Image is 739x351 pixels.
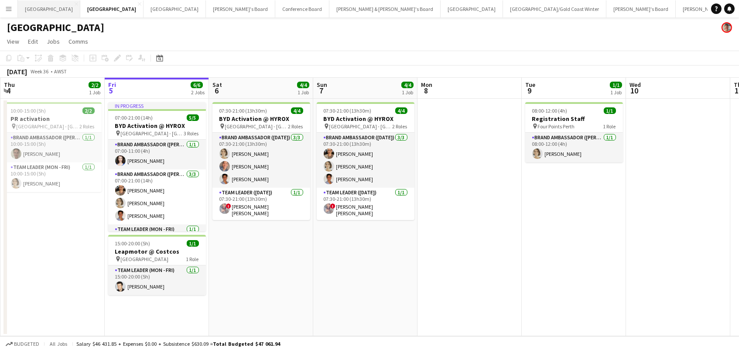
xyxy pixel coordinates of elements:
span: 5 [107,86,116,96]
span: Total Budgeted $47 061.94 [213,341,280,347]
app-user-avatar: Victoria Hunt [722,22,732,33]
div: 1 Job [89,89,100,96]
span: 3 Roles [184,130,199,137]
span: [GEOGRAPHIC_DATA] - [GEOGRAPHIC_DATA] [17,123,80,130]
div: 1 Job [610,89,622,96]
app-card-role: Brand Ambassador ([DATE])3/307:30-21:00 (13h30m)[PERSON_NAME][PERSON_NAME][PERSON_NAME] [317,133,414,188]
span: 2 Roles [80,123,95,130]
span: 07:30-21:00 (13h30m) [324,107,372,114]
span: Sat [212,81,222,89]
span: 10:00-15:00 (5h) [11,107,46,114]
span: Tue [525,81,535,89]
app-card-role: Brand Ambassador ([PERSON_NAME])1/107:00-11:00 (4h)[PERSON_NAME] [108,140,206,169]
span: Wed [630,81,641,89]
span: 4/4 [401,82,414,88]
span: ! [330,203,335,209]
button: [GEOGRAPHIC_DATA] [441,0,503,17]
app-card-role: Team Leader ([DATE])1/107:30-21:00 (13h30m)![PERSON_NAME] [PERSON_NAME] [212,188,310,220]
a: Comms [65,36,92,47]
span: 4/4 [395,107,407,114]
span: 10 [628,86,641,96]
span: 8 [420,86,432,96]
span: Sun [317,81,327,89]
app-job-card: In progress07:00-21:00 (14h)5/5BYD Activation @ HYROX [GEOGRAPHIC_DATA] - [GEOGRAPHIC_DATA]3 Role... [108,102,206,231]
button: [GEOGRAPHIC_DATA] [144,0,206,17]
div: 1 Job [402,89,413,96]
a: View [3,36,23,47]
span: 1 Role [186,256,199,262]
span: 7 [315,86,327,96]
app-card-role: Brand Ambassador ([PERSON_NAME])3/307:00-21:00 (14h)[PERSON_NAME][PERSON_NAME][PERSON_NAME] [108,169,206,224]
button: [GEOGRAPHIC_DATA] [18,0,80,17]
app-job-card: 10:00-15:00 (5h)2/2PR activation [GEOGRAPHIC_DATA] - [GEOGRAPHIC_DATA]2 RolesBrand Ambassador ([P... [4,102,102,192]
span: 1/1 [187,240,199,247]
app-card-role: Team Leader (Mon - Fri)1/115:00-20:00 (5h)[PERSON_NAME] [108,265,206,295]
button: [GEOGRAPHIC_DATA]/Gold Coast Winter [503,0,606,17]
app-job-card: 15:00-20:00 (5h)1/1Leapmotor @ Costcos [GEOGRAPHIC_DATA]1 RoleTeam Leader (Mon - Fri)1/115:00-20:... [108,235,206,295]
app-card-role: Team Leader ([DATE])1/107:30-21:00 (13h30m)![PERSON_NAME] [PERSON_NAME] [317,188,414,220]
app-card-role: Brand Ambassador ([PERSON_NAME])1/110:00-15:00 (5h)[PERSON_NAME] [4,133,102,162]
span: Fri [108,81,116,89]
span: Edit [28,38,38,45]
span: [GEOGRAPHIC_DATA] [121,256,169,262]
button: Conference Board [275,0,329,17]
span: View [7,38,19,45]
button: [PERSON_NAME]'s Board [206,0,275,17]
app-job-card: 07:30-21:00 (13h30m)4/4BYD Activation @ HYROX [GEOGRAPHIC_DATA] - [GEOGRAPHIC_DATA]2 RolesBrand A... [317,102,414,220]
span: Four Points Perth [538,123,575,130]
button: [PERSON_NAME] & [PERSON_NAME]'s Board [329,0,441,17]
span: 1/1 [610,82,622,88]
button: [GEOGRAPHIC_DATA] [80,0,144,17]
span: 4/4 [297,82,309,88]
a: Jobs [43,36,63,47]
span: 2 Roles [393,123,407,130]
button: Budgeted [4,339,41,349]
span: [GEOGRAPHIC_DATA] - [GEOGRAPHIC_DATA] [329,123,393,130]
span: ! [226,203,231,209]
div: In progress [108,102,206,109]
app-card-role: Team Leader (Mon - Fri)1/110:00-15:00 (5h)[PERSON_NAME] [4,162,102,192]
h3: BYD Activation @ HYROX [317,115,414,123]
span: 4/4 [291,107,303,114]
a: Edit [24,36,41,47]
h3: Leapmotor @ Costcos [108,248,206,255]
span: 07:30-21:00 (13h30m) [219,107,267,114]
span: 1/1 [604,107,616,114]
span: 2/2 [82,107,95,114]
div: [DATE] [7,67,27,76]
button: [PERSON_NAME]'s Board [606,0,676,17]
span: 08:00-12:00 (4h) [532,107,568,114]
span: 6/6 [191,82,203,88]
span: 2/2 [89,82,101,88]
div: AWST [54,68,67,75]
span: 5/5 [187,114,199,121]
div: 2 Jobs [191,89,205,96]
span: [GEOGRAPHIC_DATA] - [GEOGRAPHIC_DATA] [121,130,184,137]
span: 4 [3,86,15,96]
span: [GEOGRAPHIC_DATA] - [GEOGRAPHIC_DATA] [225,123,288,130]
span: Budgeted [14,341,39,347]
span: All jobs [48,341,69,347]
span: 9 [524,86,535,96]
h3: BYD Activation @ HYROX [108,122,206,130]
span: Week 36 [29,68,51,75]
span: 1 Role [603,123,616,130]
app-job-card: 08:00-12:00 (4h)1/1Registration Staff Four Points Perth1 RoleBrand Ambassador ([PERSON_NAME])1/10... [525,102,623,162]
h3: PR activation [4,115,102,123]
h3: Registration Staff [525,115,623,123]
span: Jobs [47,38,60,45]
span: 6 [211,86,222,96]
app-card-role: Team Leader (Mon - Fri)1/1 [108,224,206,257]
app-card-role: Brand Ambassador ([PERSON_NAME])1/108:00-12:00 (4h)[PERSON_NAME] [525,133,623,162]
app-job-card: 07:30-21:00 (13h30m)4/4BYD Activation @ HYROX [GEOGRAPHIC_DATA] - [GEOGRAPHIC_DATA]2 RolesBrand A... [212,102,310,220]
app-card-role: Brand Ambassador ([DATE])3/307:30-21:00 (13h30m)[PERSON_NAME][PERSON_NAME][PERSON_NAME] [212,133,310,188]
span: Mon [421,81,432,89]
div: Salary $46 431.85 + Expenses $0.00 + Subsistence $630.09 = [76,341,280,347]
span: 07:00-21:00 (14h) [115,114,153,121]
span: 15:00-20:00 (5h) [115,240,151,247]
span: Comms [68,38,88,45]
